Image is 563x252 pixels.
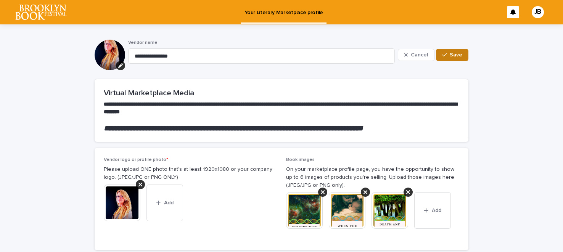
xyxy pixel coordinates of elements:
span: Add [432,208,441,213]
img: l65f3yHPToSKODuEVUav [15,5,66,20]
div: JB [532,6,544,18]
button: Add [146,185,183,221]
span: Book images [286,157,315,162]
p: Please upload ONE photo that’s at least 1920x1080 or your company logo. (JPEG/JPG or PNG ONLY) [104,165,277,181]
span: Add [164,200,174,205]
button: Add [414,192,451,229]
span: Cancel [411,52,428,58]
button: Cancel [398,49,434,61]
button: Save [436,49,468,61]
p: On your marketplace profile page, you have the opportunity to show up to 6 images of products you... [286,165,459,189]
span: Save [450,52,462,58]
span: Vendor name [128,40,158,45]
h2: Virtual Marketplace Media [104,88,459,98]
span: Vendor logo or profile photo [104,157,168,162]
